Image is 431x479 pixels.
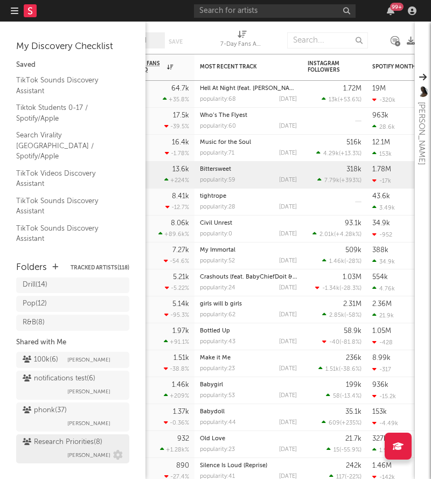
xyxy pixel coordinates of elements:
button: Save [169,39,183,45]
span: -55.9 % [341,447,360,453]
button: Filter by Most Recent Track [286,61,297,72]
div: [DATE] [279,339,297,345]
div: Shared with Me [16,336,129,349]
a: TikTok Videos Discovery Assistant [16,168,119,190]
a: tightrope [200,193,226,199]
div: 7-Day Fans Added (7-Day Fans Added) [220,38,263,51]
div: +224 % [164,177,189,184]
div: Silence Is Loud (Reprise) [200,463,297,469]
div: [DATE] [279,204,297,210]
span: 4.29k [323,151,339,157]
div: -17k [372,177,391,184]
div: ( ) [322,419,362,426]
div: Instagram Followers [308,60,345,73]
span: [PERSON_NAME] [67,385,110,398]
div: [DATE] [279,123,297,129]
div: 318k [346,166,362,173]
div: popularity: 68 [200,96,236,102]
div: 1.03M [343,274,362,281]
a: Research Priorities(8)[PERSON_NAME] [16,434,129,463]
div: My Immortal [200,247,297,253]
div: 64.7k [171,85,189,92]
a: Music for the Soul [200,140,251,145]
div: ( ) [322,311,362,318]
div: [DATE] [279,258,297,264]
a: Make it Me [200,355,231,361]
a: Pop(12) [16,296,129,312]
div: girls will b girls [200,301,297,307]
div: 1.46M [372,462,392,469]
div: 99 + [390,3,404,11]
span: 7-Day Fans Added [130,60,164,73]
span: 58 [333,393,340,399]
span: 2.01k [319,232,334,238]
div: -4.49k [372,420,398,427]
div: 327k [372,435,387,442]
div: 13.6k [172,166,189,173]
div: -5.22 % [165,284,189,291]
div: Old Love [200,436,297,442]
div: [DATE] [279,285,297,291]
div: Most Recent Track [200,64,281,70]
div: 1.05M [372,328,391,335]
div: 7.27k [172,247,189,254]
div: R&B ( 8 ) [23,316,45,329]
div: popularity: 23 [200,366,235,372]
div: 7-Day Fans Added (7-Day Fans Added) [220,27,263,54]
div: popularity: 52 [200,258,235,264]
div: 963k [372,112,388,119]
div: Civil Unrest [200,220,297,226]
div: Saved [16,59,129,72]
div: 28.6k [372,123,395,130]
span: [PERSON_NAME] [67,449,110,462]
div: +209 % [164,392,189,399]
div: popularity: 28 [200,204,235,210]
div: 19M [372,85,386,92]
span: -40 [329,339,339,345]
div: popularity: 0 [200,231,232,237]
div: Make it Me [200,355,297,361]
div: [DATE] [279,177,297,183]
button: Filter by 7-Day Fans Added [178,61,189,72]
span: -28.3 % [341,286,360,291]
a: My Immortal [200,247,235,253]
div: ( ) [326,392,362,399]
span: -58 % [346,313,360,318]
div: 5.21k [173,274,189,281]
div: -54.6 % [164,258,189,265]
span: 15 [333,447,339,453]
div: -0.36 % [164,419,189,426]
div: -95.3 % [164,311,189,318]
span: 609 [329,420,340,426]
a: Babygirl [200,382,223,388]
button: Tracked Artists(118) [71,265,129,270]
div: [DATE] [279,96,297,102]
div: tightrope [200,193,297,199]
div: ( ) [322,338,362,345]
div: popularity: 53 [200,393,235,399]
a: 100k(6)[PERSON_NAME] [16,352,129,368]
a: TikTok Sounds Discovery Assistant [16,74,119,96]
span: 1.51k [325,366,339,372]
div: 388k [372,247,388,254]
div: 509k [345,247,362,254]
span: -38.6 % [340,366,360,372]
div: [DATE] [279,366,297,372]
div: 1.72M [343,85,362,92]
span: -1.34k [322,286,339,291]
a: Drill(14) [16,277,129,293]
div: ( ) [322,96,362,103]
div: Hell At Night (feat. Ella Langley) [200,86,297,92]
div: 1.37k [173,408,189,415]
div: 936k [372,381,388,388]
span: 2.85k [329,313,344,318]
a: Civil Unrest [200,220,232,226]
span: +13.3 % [340,151,360,157]
a: Bittersweet [200,166,231,172]
div: popularity: 59 [200,177,235,183]
div: Research Priorities ( 8 ) [23,436,102,449]
div: 35.1k [345,408,362,415]
input: Search... [287,32,368,48]
div: 8.41k [172,193,189,200]
a: Babydoll [200,409,225,415]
